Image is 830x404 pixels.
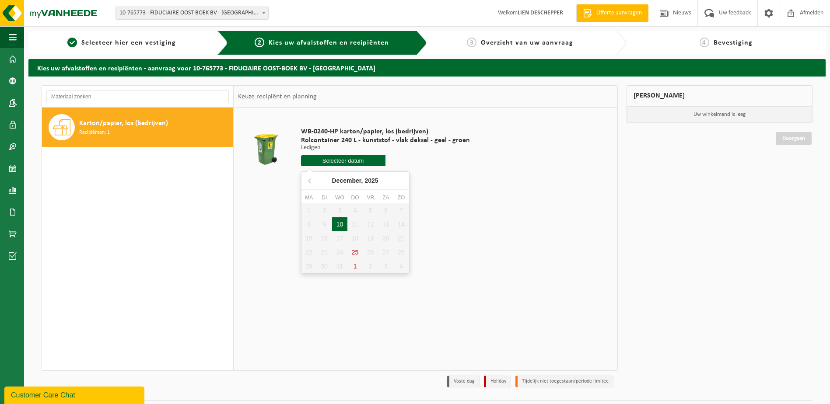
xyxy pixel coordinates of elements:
[714,39,753,46] span: Bevestiging
[234,86,321,108] div: Keuze recipiënt en planning
[515,376,613,387] li: Tijdelijk niet toegestaan/période limitée
[301,155,385,166] input: Selecteer datum
[301,136,470,145] span: Rolcontainer 240 L - kunststof - vlak deksel - geel - groen
[332,193,347,202] div: wo
[700,38,709,47] span: 4
[79,129,110,137] span: Recipiënten: 1
[269,39,389,46] span: Kies uw afvalstoffen en recipiënten
[332,217,347,231] div: 10
[329,174,382,188] div: December,
[317,193,332,202] div: di
[518,10,563,16] strong: LIEN DESCHEPPER
[393,193,409,202] div: zo
[301,145,470,151] p: Ledigen
[4,385,146,404] iframe: chat widget
[627,106,812,123] p: Uw winkelmand is leeg
[447,376,480,387] li: Vaste dag
[378,193,393,202] div: za
[347,193,363,202] div: do
[594,9,644,17] span: Offerte aanvragen
[33,38,210,48] a: 1Selecteer hier een vestiging
[467,38,476,47] span: 3
[576,4,648,22] a: Offerte aanvragen
[28,59,826,76] h2: Kies uw afvalstoffen en recipiënten - aanvraag voor 10-765773 - FIDUCIAIRE OOST-BOEK BV - [GEOGRA...
[116,7,268,19] span: 10-765773 - FIDUCIAIRE OOST-BOEK BV - SINT-MICHIELS
[81,39,176,46] span: Selecteer hier een vestiging
[67,38,77,47] span: 1
[627,85,813,106] div: [PERSON_NAME]
[301,127,470,136] span: WB-0240-HP karton/papier, los (bedrijven)
[301,193,317,202] div: ma
[365,178,378,184] i: 2025
[484,376,511,387] li: Holiday
[255,38,264,47] span: 2
[776,132,812,145] a: Doorgaan
[116,7,269,20] span: 10-765773 - FIDUCIAIRE OOST-BOEK BV - SINT-MICHIELS
[42,108,233,147] button: Karton/papier, los (bedrijven) Recipiënten: 1
[481,39,573,46] span: Overzicht van uw aanvraag
[363,193,378,202] div: vr
[46,90,229,103] input: Materiaal zoeken
[79,118,168,129] span: Karton/papier, los (bedrijven)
